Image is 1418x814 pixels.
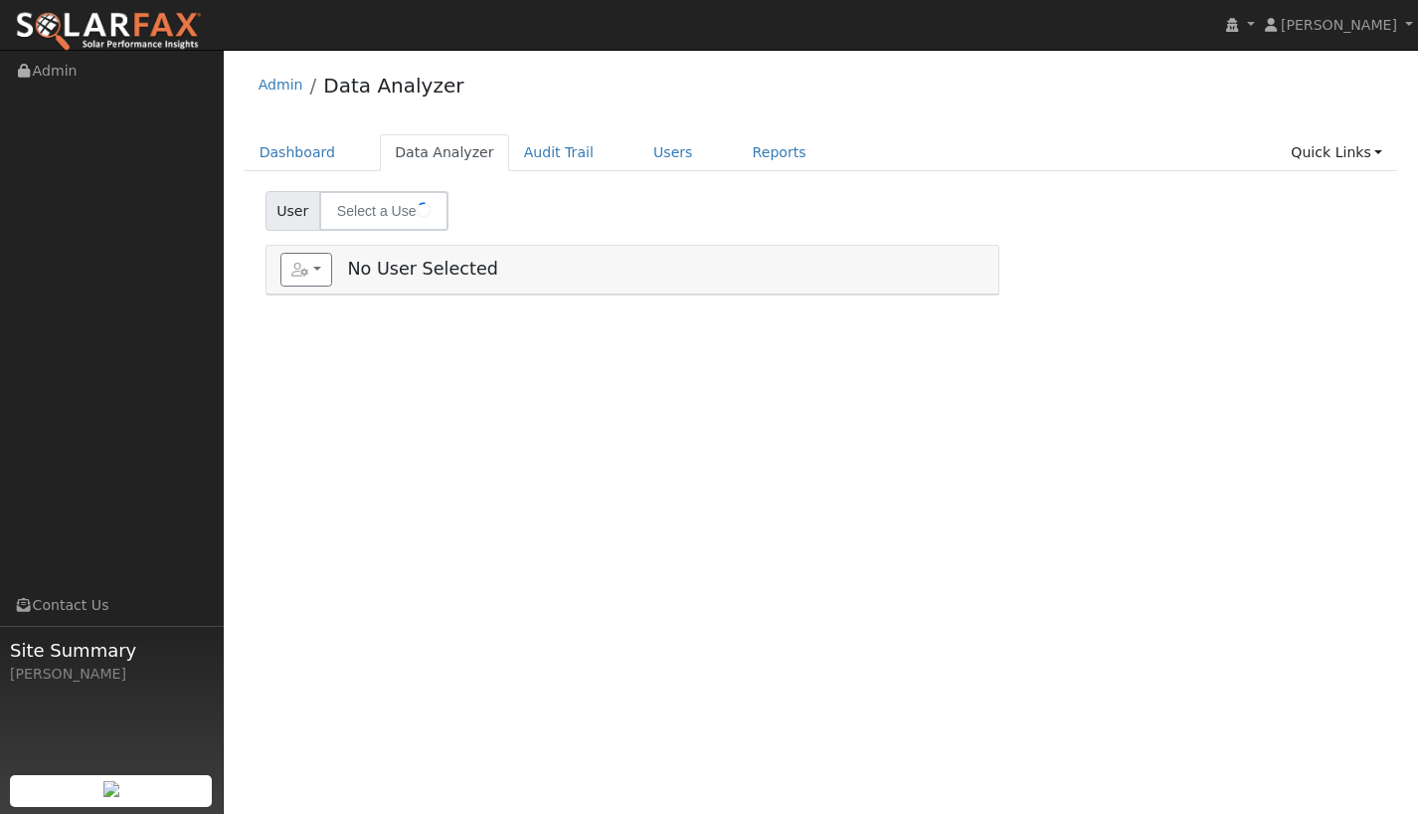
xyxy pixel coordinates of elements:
[323,74,463,98] a: Data Analyzer
[10,637,213,664] span: Site Summary
[245,134,351,171] a: Dashboard
[380,134,509,171] a: Data Analyzer
[1276,134,1397,171] a: Quick Links
[266,191,320,231] span: User
[319,191,448,231] input: Select a User
[738,134,821,171] a: Reports
[10,664,213,685] div: [PERSON_NAME]
[638,134,708,171] a: Users
[280,253,984,287] h5: No User Selected
[15,11,202,53] img: SolarFax
[259,77,303,93] a: Admin
[1281,17,1397,33] span: [PERSON_NAME]
[103,781,119,797] img: retrieve
[509,134,609,171] a: Audit Trail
